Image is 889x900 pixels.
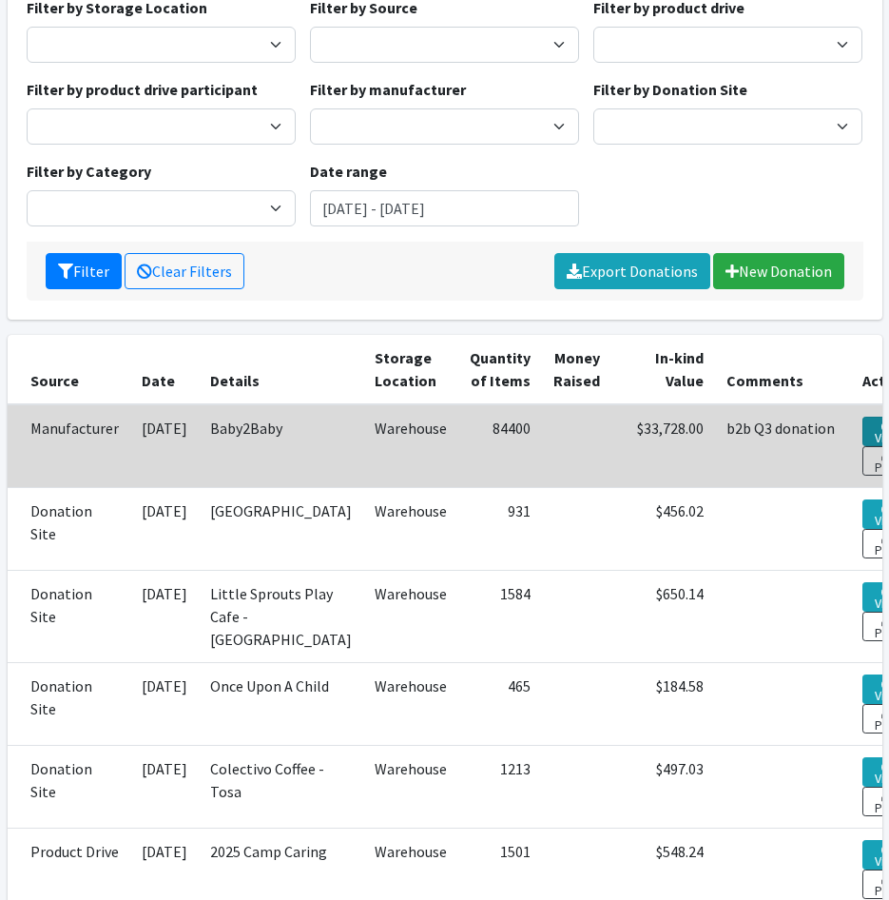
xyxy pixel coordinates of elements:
td: [GEOGRAPHIC_DATA] [199,487,363,570]
label: Filter by product drive participant [27,78,258,101]
td: [DATE] [130,570,199,662]
td: Donation Site [8,570,130,662]
th: Date [130,335,199,404]
td: Colectivo Coffee - Tosa [199,745,363,828]
td: b2b Q3 donation [715,404,851,488]
td: 1584 [458,570,542,662]
th: Quantity of Items [458,335,542,404]
label: Date range [310,160,387,183]
a: Export Donations [554,253,710,289]
th: Details [199,335,363,404]
a: Clear Filters [125,253,244,289]
td: Manufacturer [8,404,130,488]
td: 465 [458,662,542,745]
td: [DATE] [130,745,199,828]
td: 84400 [458,404,542,488]
td: $184.58 [611,662,715,745]
th: Storage Location [363,335,458,404]
td: Warehouse [363,404,458,488]
td: Warehouse [363,487,458,570]
td: Donation Site [8,745,130,828]
th: Comments [715,335,851,404]
button: Filter [46,253,122,289]
label: Filter by manufacturer [310,78,466,101]
td: Warehouse [363,662,458,745]
td: [DATE] [130,487,199,570]
td: Baby2Baby [199,404,363,488]
td: $497.03 [611,745,715,828]
th: Money Raised [542,335,611,404]
label: Filter by Category [27,160,151,183]
td: Little Sprouts Play Cafe - [GEOGRAPHIC_DATA] [199,570,363,662]
td: $456.02 [611,487,715,570]
label: Filter by Donation Site [593,78,747,101]
td: $33,728.00 [611,404,715,488]
td: [DATE] [130,404,199,488]
th: Source [8,335,130,404]
a: New Donation [713,253,844,289]
td: 931 [458,487,542,570]
td: Warehouse [363,745,458,828]
td: Donation Site [8,487,130,570]
td: Once Upon A Child [199,662,363,745]
input: January 1, 2011 - December 31, 2011 [310,190,579,226]
th: In-kind Value [611,335,715,404]
td: Donation Site [8,662,130,745]
td: [DATE] [130,662,199,745]
td: $650.14 [611,570,715,662]
td: 1213 [458,745,542,828]
td: Warehouse [363,570,458,662]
